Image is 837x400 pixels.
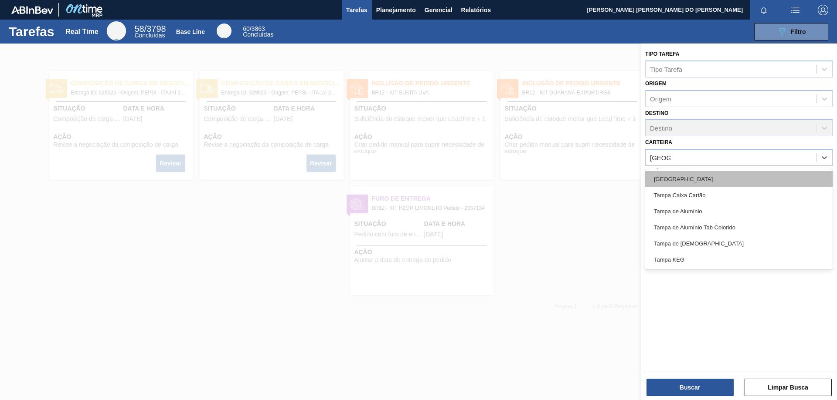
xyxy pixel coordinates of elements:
span: 58 [134,24,144,34]
span: Concluídas [134,32,165,39]
span: / 3798 [134,24,166,34]
div: Tipo Tarefa [650,65,682,73]
label: Origem [645,81,667,87]
button: Notificações [750,4,778,16]
div: Base Line [243,26,273,37]
span: Relatórios [461,5,491,15]
button: Filtro [754,23,828,40]
h1: Tarefas [9,27,54,37]
span: Tarefas [346,5,367,15]
div: Base Line [176,28,205,35]
label: Família [645,169,666,175]
span: Filtro [791,28,806,35]
div: Tampa KEG [645,252,833,268]
div: [GEOGRAPHIC_DATA] [645,171,833,187]
span: Concluídas [243,31,273,38]
div: Real Time [107,21,126,40]
img: TNhmsLtSVTkK8tSr43FrP2fwEKptu5GPRR3wAAAABJRU5ErkJggg== [11,6,53,14]
div: Base Line [217,24,231,38]
label: Carteira [645,139,672,145]
div: Tampa de Alumínio [645,203,833,219]
div: Tampa de Alumínio Tab Colorido [645,219,833,235]
span: Gerencial [425,5,453,15]
span: / 3863 [243,25,265,32]
div: Real Time [134,25,166,38]
div: Real Time [65,28,98,36]
label: Destino [645,110,668,116]
label: Tipo Tarefa [645,51,679,57]
img: Logout [818,5,828,15]
img: userActions [790,5,800,15]
span: 60 [243,25,250,32]
div: Origem [650,95,671,102]
span: Planejamento [376,5,416,15]
div: Tampa Caixa Cartão [645,187,833,203]
div: Tampa de [DEMOGRAPHIC_DATA] [645,235,833,252]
